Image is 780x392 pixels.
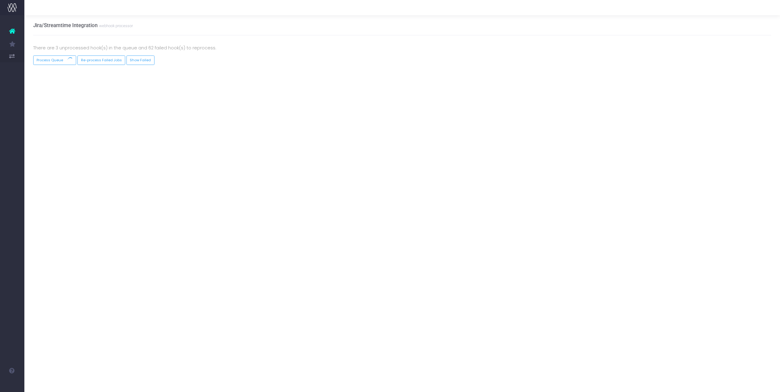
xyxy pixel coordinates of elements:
[126,55,154,65] a: Show Failed
[33,44,771,52] p: There are 3 unprocessed hook(s) in the queue and 62 failed hook(s) to reprocess.
[33,55,76,65] button: Process Queue
[77,55,125,65] button: Re-process Failed Jobs
[97,22,133,28] small: webhook processor
[33,22,133,28] h3: Jira/Streamtime Integration
[8,380,17,389] img: images/default_profile_image.png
